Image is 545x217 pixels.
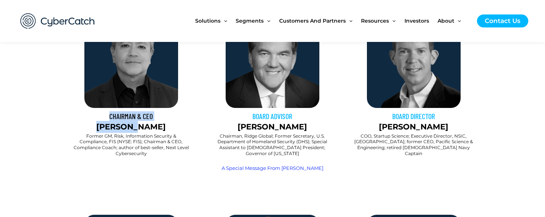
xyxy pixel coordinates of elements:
[404,5,438,36] a: Investors
[195,5,470,36] nav: Site Navigation: New Main Menu
[389,5,396,36] span: Menu Toggle
[279,5,346,36] span: Customers and Partners
[222,165,323,171] a: A Special Message From [PERSON_NAME]
[13,6,102,36] img: CyberCatch
[404,5,429,36] span: Investors
[438,5,454,36] span: About
[206,121,339,133] p: [PERSON_NAME]
[213,133,332,156] h2: Chairman, Ridge Global; Former Secretary, U.S. Department of Homeland Security (DHS); Special Ass...
[361,5,389,36] span: Resources
[454,5,461,36] span: Menu Toggle
[236,5,264,36] span: Segments
[220,5,227,36] span: Menu Toggle
[264,5,270,36] span: Menu Toggle
[477,14,528,27] a: Contact Us
[347,121,481,133] p: [PERSON_NAME]
[347,111,481,121] h3: BOARD DIRECTOR
[346,5,352,36] span: Menu Toggle
[64,121,198,133] p: [PERSON_NAME]
[206,111,339,121] h3: BOARD ADVISOR
[354,133,473,156] h2: COO, Startup Science; Executive Director, NSIC, [GEOGRAPHIC_DATA]; former CEO, Pacific Science & ...
[64,111,198,121] h3: CHAIRMAN & CEO
[72,133,191,156] h2: Former GM, Risk, Information Security & Compliance, FIS (NYSE: FIS); Chairman & CEO, Compliance C...
[195,5,220,36] span: Solutions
